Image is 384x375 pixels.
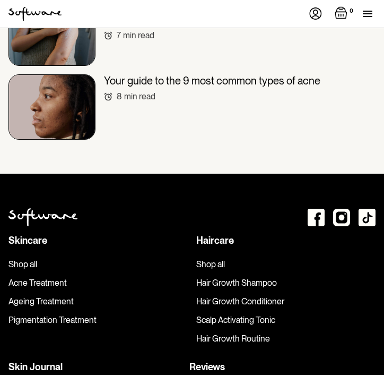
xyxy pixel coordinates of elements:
[196,259,376,269] a: Shop all
[124,91,155,101] div: min read
[8,361,63,373] a: Skin Journal
[8,7,62,21] a: home
[308,209,325,226] img: Facebook icon
[8,315,188,325] a: Pigmentation Treatment
[8,278,188,288] a: Acne Treatment
[8,208,77,226] img: Softweare logo
[117,91,122,101] div: 8
[189,361,225,373] a: Reviews
[335,6,355,21] a: Open empty cart
[8,7,62,21] img: Software Logo
[196,278,376,288] a: Hair Growth Shampoo
[347,6,355,16] div: 0
[196,334,376,344] a: Hair Growth Routine
[8,74,376,140] a: Your guide to the 9 most common types of acne8min read
[123,30,154,40] div: min read
[196,235,376,246] div: Haircare
[333,209,350,226] img: instagram icon
[8,235,188,246] div: Skincare
[196,296,376,306] a: Hair Growth Conditioner
[359,209,376,226] img: TikTok Icon
[117,30,121,40] div: 7
[8,1,376,66] a: Say goodbye to those pesky pimples on your arms with these treatments7min read
[8,296,188,306] a: Ageing Treatment
[8,259,188,269] a: Shop all
[196,315,376,325] a: Scalp Activating Tonic
[104,74,320,87] h3: Your guide to the 9 most common types of acne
